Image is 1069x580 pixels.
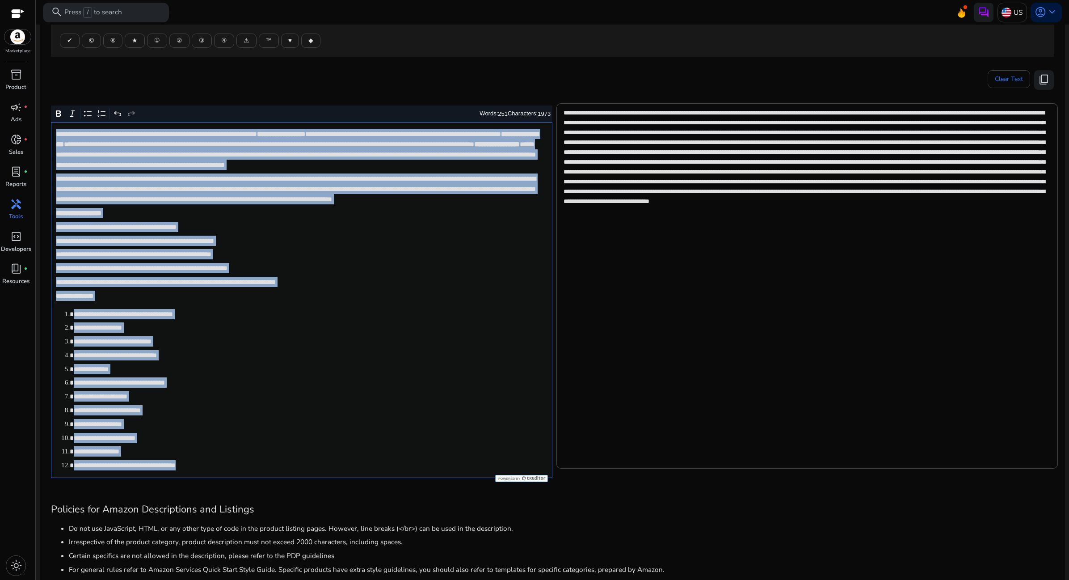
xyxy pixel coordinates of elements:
span: donut_small [10,134,22,145]
p: Tools [9,212,23,221]
span: ② [177,36,182,45]
button: ⚠ [236,34,257,48]
span: book_4 [10,263,22,275]
span: search [51,6,63,18]
span: ③ [199,36,205,45]
span: fiber_manual_record [24,267,28,271]
p: Sales [9,148,23,157]
button: ④ [214,34,234,48]
label: 1973 [538,110,551,117]
p: Developers [1,245,31,254]
button: Clear Text [988,70,1030,88]
img: amazon.svg [4,30,31,44]
div: Editor toolbar [51,106,552,123]
span: ① [154,36,160,45]
span: ★ [132,36,138,45]
p: US [1014,4,1023,20]
span: fiber_manual_record [24,105,28,109]
span: / [83,7,92,18]
span: Powered by [497,477,520,481]
h3: Policies for Amazon Descriptions and Listings [51,504,1054,515]
button: ◆ [301,34,320,48]
span: ♥ [288,36,292,45]
img: us.svg [1002,8,1011,17]
span: fiber_manual_record [24,138,28,142]
button: ① [147,34,167,48]
button: content_copy [1034,70,1054,90]
button: ★ [125,34,145,48]
span: ◆ [308,36,313,45]
label: 251 [498,110,508,117]
button: ✔ [60,34,80,48]
span: account_circle [1035,6,1046,18]
li: For general rules refer to Amazon Services Quick Start Style Guide. Specific products have extra ... [69,564,1054,575]
span: content_copy [1038,74,1050,85]
button: ® [103,34,122,48]
button: © [82,34,101,48]
span: ™ [266,36,272,45]
span: light_mode [10,560,22,572]
span: code_blocks [10,231,22,242]
span: ✔ [67,36,72,45]
span: fiber_manual_record [24,170,28,174]
span: handyman [10,199,22,210]
span: ⚠ [244,36,249,45]
span: inventory_2 [10,69,22,80]
span: ④ [221,36,227,45]
li: Do not use JavaScript, HTML, or any other type of code in the product listing pages. However, lin... [69,523,1054,533]
button: ③ [192,34,212,48]
li: Irrespective of the product category, product description must not exceed 2000 characters, includ... [69,537,1054,547]
p: Press to search [64,7,122,18]
div: Rich Text Editor. Editing area: main. Press Alt+0 for help. [51,122,552,478]
span: ® [110,36,115,45]
span: lab_profile [10,166,22,178]
p: Reports [5,180,26,189]
button: ♥ [281,34,299,48]
span: Clear Text [995,70,1023,88]
span: keyboard_arrow_down [1046,6,1058,18]
div: Words: Characters: [480,108,551,119]
span: campaign [10,102,22,113]
p: Marketplace [5,48,30,55]
p: Product [5,83,26,92]
button: ™ [259,34,279,48]
p: Ads [11,115,21,124]
button: ② [169,34,189,48]
p: Resources [2,277,29,286]
li: Certain specifics are not allowed in the description, please refer to the PDP guidelines [69,550,1054,561]
span: © [89,36,94,45]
